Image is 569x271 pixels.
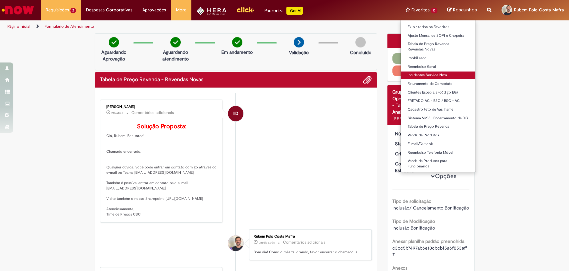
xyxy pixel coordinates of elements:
[401,115,475,122] a: Sistema VMV - Encerramento de DG
[106,105,217,109] div: [PERSON_NAME]
[392,65,469,76] button: Rejeitar Solução
[170,37,181,47] img: check-circle-green.png
[390,130,431,137] dt: Número
[401,72,475,79] a: Incidentes Service Now
[453,7,477,13] span: Rascunhos
[264,7,303,15] div: Padroniza
[392,238,464,244] b: Anexar planilha padrão preenchida
[7,24,30,29] a: Página inicial
[45,24,94,29] a: Formulário de Atendimento
[392,218,435,224] b: Tipo de Modificação
[401,54,475,62] a: Imobilizado
[392,225,435,231] span: Inclusão Bonificação
[232,37,242,47] img: check-circle-green.png
[431,8,437,13] span: 15
[387,34,474,48] div: Solução Proposta
[401,40,475,53] a: Tabela de Preço Revenda - Revendas Novas
[137,123,186,130] b: Solução Proposta:
[46,7,69,13] span: Requisições
[236,5,254,15] img: click_logo_yellow_360x200.png
[283,240,326,245] small: Comentários adicionais
[221,49,253,55] p: Em andamento
[401,80,475,88] a: Faturamento de Comodato
[363,76,372,84] button: Adicionar anexos
[98,49,130,62] p: Aguardando Aprovação
[401,89,475,96] a: Clientes Especiais (código EG)
[401,32,475,39] a: Ajuste Mensal de SOPI e Chopeira
[196,7,227,15] img: HeraLogo.png
[411,7,429,13] span: Favoritos
[100,77,203,83] h2: Tabela de Preço Revenda - Revendas Novas Histórico de tíquete
[401,123,475,130] a: Tabela de Preço Revenda
[228,236,243,251] div: Rubem Polo Costa Mafra
[390,150,431,157] dt: Criação
[392,53,469,64] button: Aceitar solução
[401,149,475,156] a: Reembolso Telefonia Móvel
[289,49,309,56] p: Validação
[392,89,469,95] div: Grupo de Atribuição:
[392,95,469,109] div: Operações - Condições Comerciais - Tabela Preço
[392,265,407,271] b: Anexos
[109,37,119,47] img: check-circle-green.png
[350,49,371,56] p: Concluído
[401,132,475,139] a: Venda de Produtos
[392,198,431,204] b: Tipo de solicitação
[259,241,275,245] time: 27/08/2025 09:47:13
[159,49,192,62] p: Aguardando atendimento
[142,7,166,13] span: Aprovações
[176,7,186,13] span: More
[401,140,475,148] a: E-mail/Outlook
[401,97,475,105] a: FRETADO AC - BSC / BSC – AC
[401,157,475,170] a: Venda de Produtos para Funcionários
[392,205,469,211] span: Inclusão/ Cancelamento Bonificação
[400,20,476,172] ul: Favoritos
[390,140,431,147] dt: Status
[392,109,469,115] div: Analista responsável:
[294,37,304,47] img: arrow-next.png
[86,7,132,13] span: Despesas Corporativas
[254,250,365,255] p: Bom dia! Como o mês tá virando, favor encerrar o chamado :)
[228,106,243,121] div: Ingrid Izidoro Da Silva
[514,7,564,13] span: Rubem Polo Costa Mafra
[1,3,35,17] img: ServiceNow
[106,123,217,217] p: Olá, Rubem. Boa tarde! Chamado encerrado. Qualquer dúvida, você pode entrar em contato comigo atr...
[447,7,477,13] a: Rascunhos
[259,241,275,245] span: um dia atrás
[355,37,366,47] img: img-circle-grey.png
[401,106,475,113] a: Cadastro teto de Vasilhame
[401,23,475,31] a: Exibir todos os Favoritos
[392,245,467,258] span: c3cc5b7497ab6e10cbcbf5a6f053aff7
[111,111,123,115] span: 21h atrás
[5,20,374,33] ul: Trilhas de página
[254,235,365,239] div: Rubem Polo Costa Mafra
[286,7,303,15] p: +GenAi
[131,110,174,116] small: Comentários adicionais
[70,8,76,13] span: 2
[401,63,475,71] a: Reembolso Geral
[390,160,431,174] dt: Conclusão Estimada
[111,111,123,115] time: 27/08/2025 14:28:39
[392,115,469,122] div: [PERSON_NAME]
[233,106,238,122] span: IID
